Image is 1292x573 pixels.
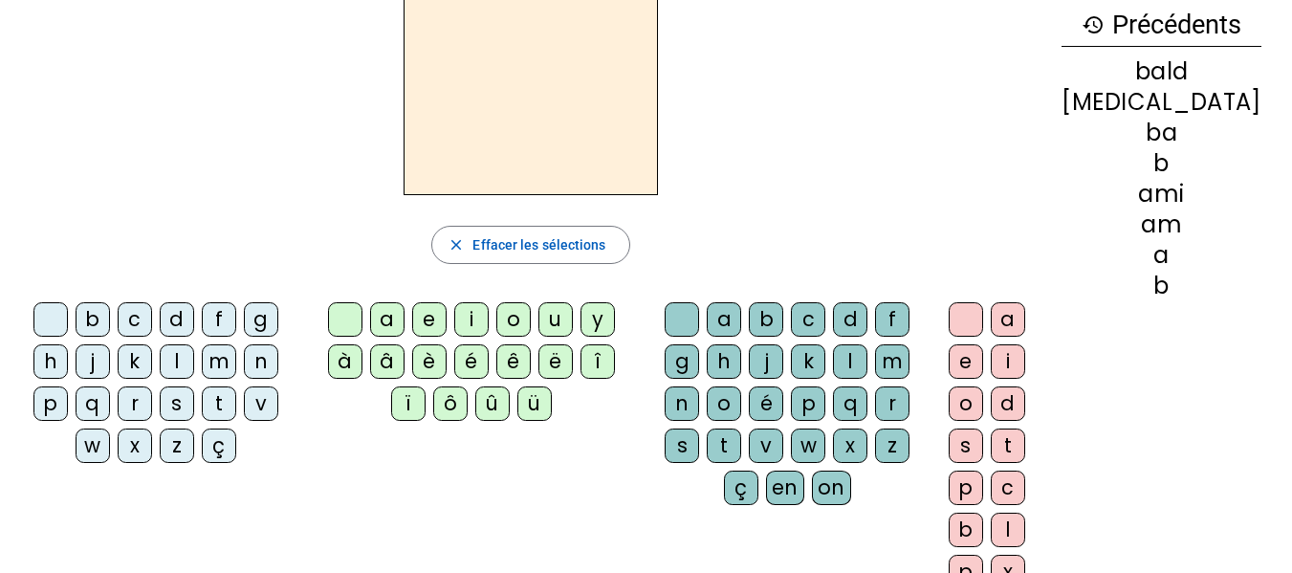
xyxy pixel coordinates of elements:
div: i [454,302,489,337]
div: q [76,386,110,421]
div: k [118,344,152,379]
div: a [370,302,405,337]
div: z [875,429,909,463]
mat-icon: close [448,236,465,253]
div: y [580,302,615,337]
div: ç [202,429,236,463]
div: v [749,429,783,463]
div: ô [433,386,468,421]
div: c [118,302,152,337]
div: a [1062,244,1261,267]
div: d [160,302,194,337]
div: t [707,429,741,463]
div: am [1062,213,1261,236]
button: Effacer les sélections [431,226,629,264]
div: o [707,386,741,421]
div: w [76,429,110,463]
div: e [412,302,447,337]
div: e [949,344,983,379]
div: é [749,386,783,421]
div: t [991,429,1025,463]
div: n [244,344,278,379]
div: w [791,429,825,463]
div: a [991,302,1025,337]
div: c [991,471,1025,505]
div: ü [517,386,552,421]
div: h [707,344,741,379]
div: ami [1062,183,1261,206]
div: ba [1062,121,1261,144]
div: î [580,344,615,379]
div: b [1062,152,1261,175]
div: j [749,344,783,379]
div: t [202,386,236,421]
div: ê [496,344,531,379]
div: ç [724,471,758,505]
div: s [160,386,194,421]
div: b [949,513,983,547]
div: f [202,302,236,337]
div: ï [391,386,426,421]
div: g [665,344,699,379]
div: d [833,302,867,337]
h3: Précédents [1062,4,1261,47]
div: g [244,302,278,337]
div: q [833,386,867,421]
div: s [949,429,983,463]
div: à [328,344,362,379]
div: û [475,386,510,421]
div: a [707,302,741,337]
div: l [833,344,867,379]
div: m [202,344,236,379]
div: i [991,344,1025,379]
div: r [875,386,909,421]
div: c [791,302,825,337]
div: m [875,344,909,379]
div: o [949,386,983,421]
div: p [33,386,68,421]
span: Effacer les sélections [472,233,605,256]
div: s [665,429,699,463]
div: l [991,513,1025,547]
div: z [160,429,194,463]
div: r [118,386,152,421]
div: ë [538,344,573,379]
div: è [412,344,447,379]
div: d [991,386,1025,421]
div: â [370,344,405,379]
div: b [749,302,783,337]
div: l [160,344,194,379]
div: é [454,344,489,379]
mat-icon: history [1082,13,1105,36]
div: bald [1062,60,1261,83]
div: p [949,471,983,505]
div: v [244,386,278,421]
div: en [766,471,804,505]
div: b [1062,275,1261,298]
div: b [76,302,110,337]
div: p [791,386,825,421]
div: n [665,386,699,421]
div: u [538,302,573,337]
div: o [496,302,531,337]
div: j [76,344,110,379]
div: [MEDICAL_DATA] [1062,91,1261,114]
div: on [812,471,851,505]
div: h [33,344,68,379]
div: x [833,429,867,463]
div: f [875,302,909,337]
div: x [118,429,152,463]
div: k [791,344,825,379]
